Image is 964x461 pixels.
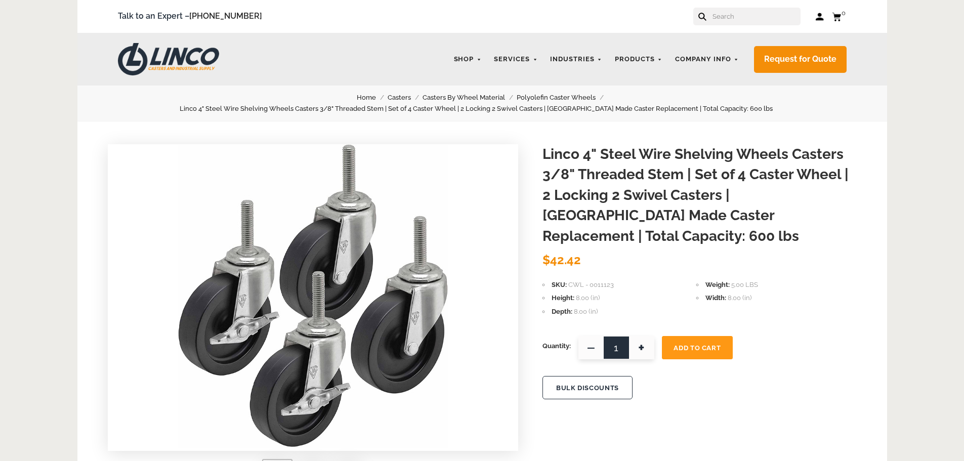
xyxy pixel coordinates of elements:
a: Casters [388,92,423,103]
a: [PHONE_NUMBER] [189,11,262,21]
span: + [629,336,654,359]
h1: Linco 4" Steel Wire Shelving Wheels Casters 3/8" Threaded Stem | Set of 4 Caster Wheel | 2 Lockin... [542,144,857,247]
button: BULK DISCOUNTS [542,376,633,399]
a: Products [610,50,667,69]
span: — [578,336,604,359]
span: $42.42 [542,253,581,267]
span: 8.00 (in) [574,308,598,315]
span: Quantity [542,336,571,356]
a: Log in [816,12,824,22]
span: Height [552,294,574,302]
img: Linco 4" Steel Wire Shelving Wheels Casters 3/8" Threaded Stem | Set of 4 Caster Wheel | 2 Lockin... [178,144,448,448]
img: LINCO CASTERS & INDUSTRIAL SUPPLY [118,43,219,75]
span: 0 [842,9,846,17]
a: Polyolefin Caster Wheels [517,92,607,103]
span: Add To Cart [674,344,721,352]
a: Services [489,50,542,69]
a: 0 [832,10,847,23]
span: Width [705,294,726,302]
button: Add To Cart [662,336,733,359]
a: Casters By Wheel Material [423,92,517,103]
input: Search [711,8,801,25]
a: Request for Quote [754,46,847,73]
a: Industries [545,50,607,69]
span: Talk to an Expert – [118,10,262,23]
span: Weight [705,281,730,288]
a: Shop [449,50,487,69]
span: 8.00 (in) [576,294,600,302]
span: Depth [552,308,572,315]
span: ‎CWL - 0011123 [568,281,614,288]
span: 5.00 LBS [731,281,758,288]
span: SKU [552,281,567,288]
a: Linco 4" Steel Wire Shelving Wheels Casters 3/8" Threaded Stem | Set of 4 Caster Wheel | 2 Lockin... [180,103,784,114]
a: Company Info [670,50,744,69]
a: Home [357,92,388,103]
span: 8.00 (in) [728,294,751,302]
